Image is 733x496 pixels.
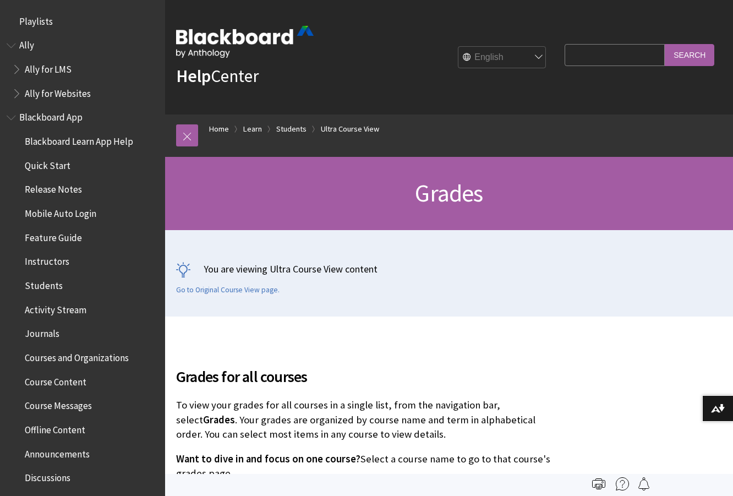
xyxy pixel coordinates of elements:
[415,178,483,208] span: Grades
[637,477,650,490] img: Follow this page
[25,276,63,291] span: Students
[203,413,235,426] span: Grades
[25,445,90,460] span: Announcements
[321,122,379,136] a: Ultra Course View
[7,12,158,31] nav: Book outline for Playlists
[458,47,546,69] select: Site Language Selector
[19,12,53,27] span: Playlists
[25,348,129,363] span: Courses and Organizations
[25,84,91,99] span: Ally for Websites
[209,122,229,136] a: Home
[176,26,314,58] img: Blackboard by Anthology
[176,452,559,481] p: Select a course name to go to that course's grades page.
[25,397,92,412] span: Course Messages
[25,421,85,435] span: Offline Content
[176,453,360,465] span: Want to dive in and focus on one course?
[19,108,83,123] span: Blackboard App
[19,36,34,51] span: Ally
[665,44,714,66] input: Search
[25,156,70,171] span: Quick Start
[176,285,280,295] a: Go to Original Course View page.
[276,122,307,136] a: Students
[25,301,86,315] span: Activity Stream
[25,132,133,147] span: Blackboard Learn App Help
[25,468,70,483] span: Discussions
[616,477,629,490] img: More help
[25,325,59,340] span: Journals
[176,262,722,276] p: You are viewing Ultra Course View content
[176,365,559,388] span: Grades for all courses
[25,253,69,268] span: Instructors
[592,477,605,490] img: Print
[7,36,158,103] nav: Book outline for Anthology Ally Help
[176,65,259,87] a: HelpCenter
[25,60,72,75] span: Ally for LMS
[25,228,82,243] span: Feature Guide
[176,65,211,87] strong: Help
[176,398,559,442] p: To view your grades for all courses in a single list, from the navigation bar, select . Your grad...
[25,204,96,219] span: Mobile Auto Login
[25,373,86,388] span: Course Content
[243,122,262,136] a: Learn
[25,181,82,195] span: Release Notes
